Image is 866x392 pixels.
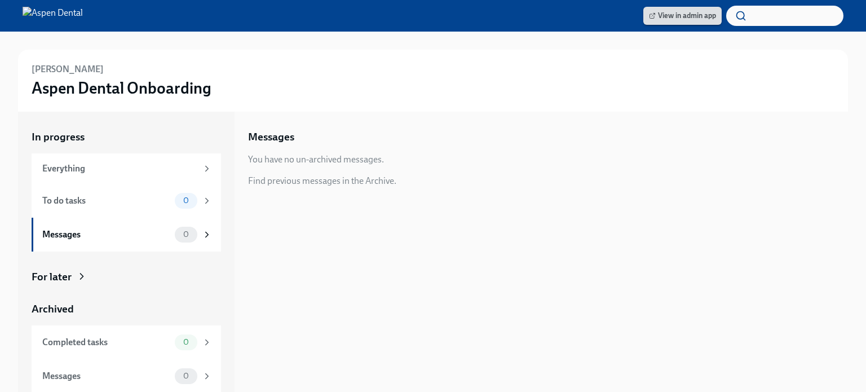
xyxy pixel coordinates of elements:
h5: Messages [248,130,294,144]
img: Aspen Dental [23,7,83,25]
a: Completed tasks0 [32,325,221,359]
a: Messages0 [32,218,221,252]
h6: [PERSON_NAME] [32,63,104,76]
a: View in admin app [643,7,722,25]
a: Archived [32,302,221,316]
div: Find previous messages in the Archive. [248,175,396,187]
a: To do tasks0 [32,184,221,218]
a: Everything [32,153,221,184]
div: To do tasks [42,195,170,207]
span: 0 [176,338,196,346]
div: Completed tasks [42,336,170,349]
span: View in admin app [649,10,716,21]
span: 0 [176,372,196,380]
span: 0 [176,230,196,239]
a: In progress [32,130,221,144]
a: For later [32,270,221,284]
div: Everything [42,162,197,175]
div: Messages [42,370,170,382]
span: 0 [176,196,196,205]
div: Messages [42,228,170,241]
div: For later [32,270,72,284]
div: You have no un-archived messages. [248,153,384,166]
h3: Aspen Dental Onboarding [32,78,211,98]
